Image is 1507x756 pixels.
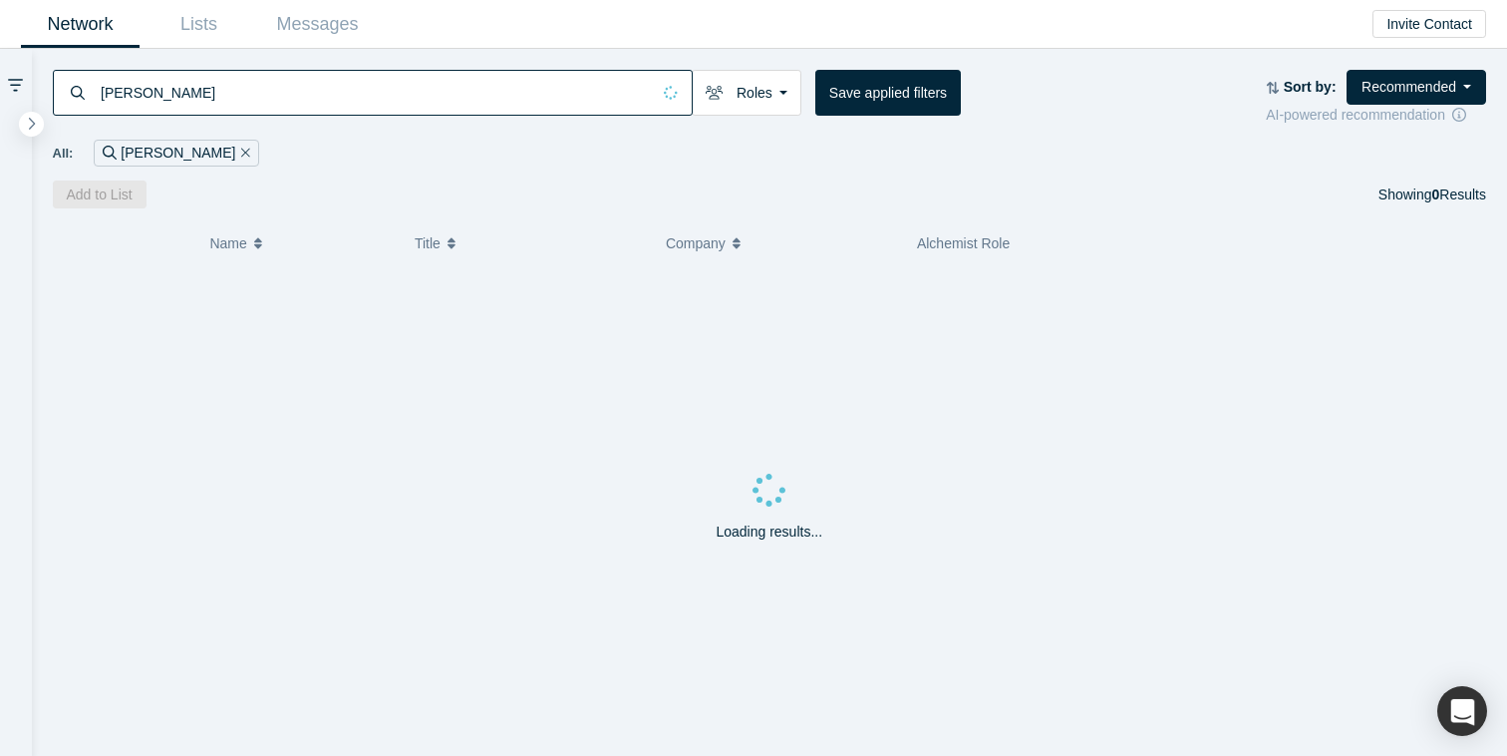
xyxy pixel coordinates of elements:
span: Title [415,222,441,264]
a: Network [21,1,140,48]
button: Save applied filters [815,70,961,116]
button: Recommended [1347,70,1486,105]
button: Remove Filter [235,142,250,165]
button: Title [415,222,645,264]
button: Name [209,222,394,264]
button: Add to List [53,181,147,208]
button: Invite Contact [1372,10,1486,38]
strong: 0 [1432,187,1440,202]
input: Search by name, title, company, summary, expertise, investment criteria or topics of focus [99,69,650,116]
span: Alchemist Role [917,235,1010,251]
div: AI-powered recommendation [1266,105,1486,126]
div: Showing [1378,181,1486,208]
p: Loading results... [716,522,822,543]
a: Lists [140,1,258,48]
span: All: [53,144,74,164]
div: [PERSON_NAME] [94,140,259,167]
button: Roles [692,70,801,116]
span: Name [209,222,246,264]
button: Company [666,222,896,264]
span: Results [1432,187,1486,202]
span: Company [666,222,726,264]
a: Messages [258,1,377,48]
strong: Sort by: [1284,79,1337,95]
